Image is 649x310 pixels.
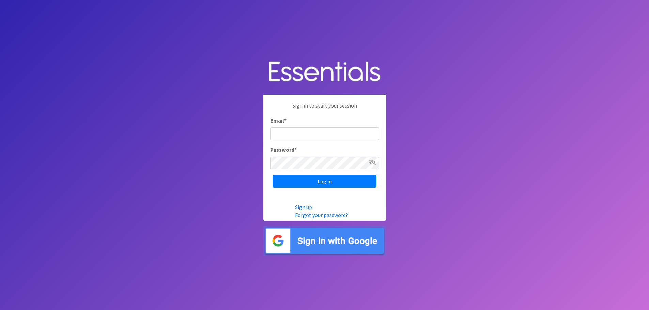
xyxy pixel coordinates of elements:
[284,117,287,124] abbr: required
[270,146,297,154] label: Password
[273,175,376,188] input: Log in
[263,226,386,256] img: Sign in with Google
[263,54,386,89] img: Human Essentials
[270,116,287,125] label: Email
[270,101,379,116] p: Sign in to start your session
[295,212,348,218] a: Forgot your password?
[294,146,297,153] abbr: required
[295,203,312,210] a: Sign up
